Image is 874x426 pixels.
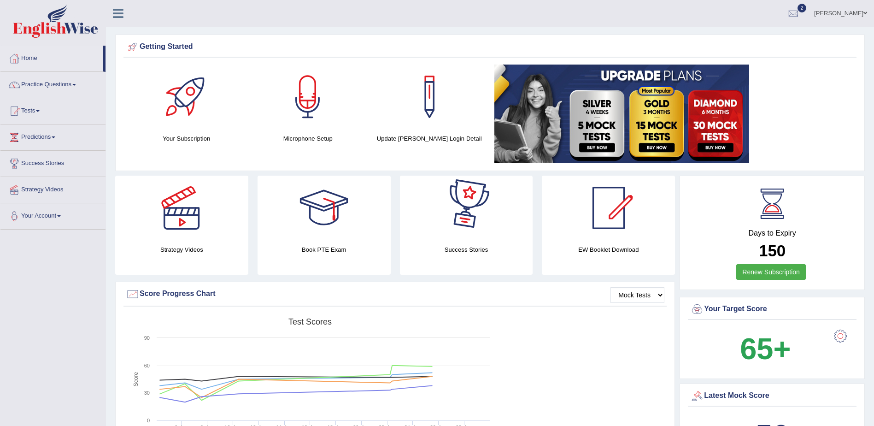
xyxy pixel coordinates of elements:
[373,134,485,143] h4: Update [PERSON_NAME] Login Detail
[0,46,103,69] a: Home
[0,151,106,174] a: Success Stories
[0,98,106,121] a: Tests
[115,245,248,254] h4: Strategy Videos
[494,65,749,163] img: small5.jpg
[0,72,106,95] a: Practice Questions
[400,245,533,254] h4: Success Stories
[0,177,106,200] a: Strategy Videos
[690,302,854,316] div: Your Target Score
[740,332,791,366] b: 65+
[690,389,854,403] div: Latest Mock Score
[690,229,854,237] h4: Days to Expiry
[0,203,106,226] a: Your Account
[126,287,664,301] div: Score Progress Chart
[133,372,139,387] tspan: Score
[288,317,332,326] tspan: Test scores
[798,4,807,12] span: 2
[144,363,150,368] text: 60
[759,242,786,260] b: 150
[130,134,242,143] h4: Your Subscription
[144,335,150,341] text: 90
[258,245,391,254] h4: Book PTE Exam
[147,418,150,423] text: 0
[736,264,806,280] a: Renew Subscription
[252,134,364,143] h4: Microphone Setup
[0,124,106,148] a: Predictions
[126,40,854,54] div: Getting Started
[144,390,150,396] text: 30
[542,245,675,254] h4: EW Booklet Download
